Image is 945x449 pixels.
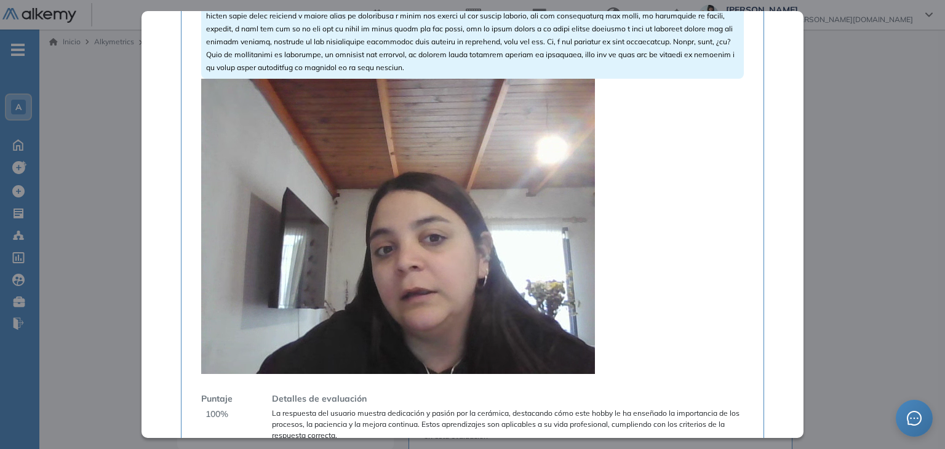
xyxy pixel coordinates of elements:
span: Detalles de evaluación [272,392,367,405]
span: La respuesta del usuario muestra dedicación y pasión por la cerámica, destacando cómo este hobby ... [272,408,743,441]
span: Puntaje [201,392,233,405]
span: message [907,411,922,426]
span: 100 % [205,408,228,421]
